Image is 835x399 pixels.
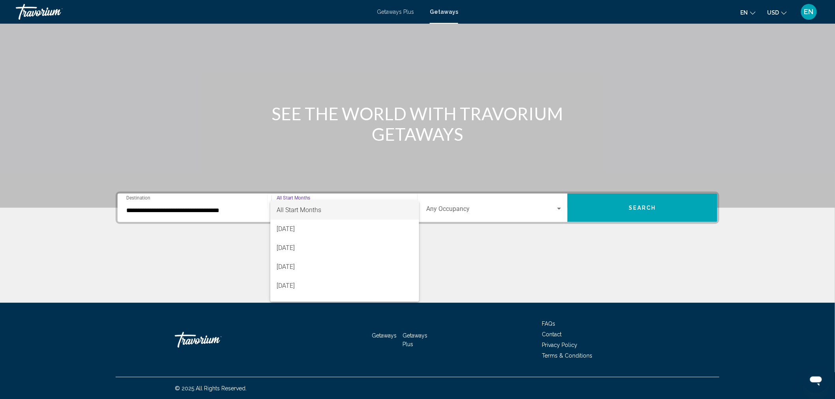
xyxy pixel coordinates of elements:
span: [DATE] [277,295,413,314]
span: All Start Months [277,206,321,214]
iframe: Button to launch messaging window [803,367,829,393]
span: [DATE] [277,257,413,276]
span: [DATE] [277,276,413,295]
span: [DATE] [277,220,413,239]
span: [DATE] [277,239,413,257]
